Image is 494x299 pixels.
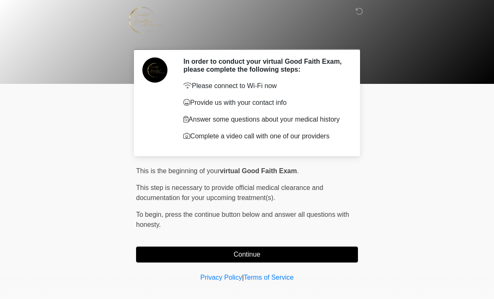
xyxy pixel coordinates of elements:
[183,81,345,91] p: Please connect to Wi-Fi now
[183,98,345,108] p: Provide us with your contact info
[142,57,167,83] img: Agent Avatar
[220,167,297,174] strong: virtual Good Faith Exam
[201,274,242,281] a: Privacy Policy
[183,114,345,125] p: Answer some questions about your medical history
[128,6,163,34] img: Created Beautiful Aesthetics Logo
[136,211,165,218] span: To begin,
[244,274,293,281] a: Terms of Service
[183,57,345,73] h2: In order to conduct your virtual Good Faith Exam, please complete the following steps:
[136,211,349,228] span: press the continue button below and answer all questions with honesty.
[136,184,323,201] span: This step is necessary to provide official medical clearance and documentation for your upcoming ...
[297,167,298,174] span: .
[136,167,220,174] span: This is the beginning of your
[136,247,358,263] button: Continue
[242,274,244,281] a: |
[183,131,345,141] p: Complete a video call with one of our providers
